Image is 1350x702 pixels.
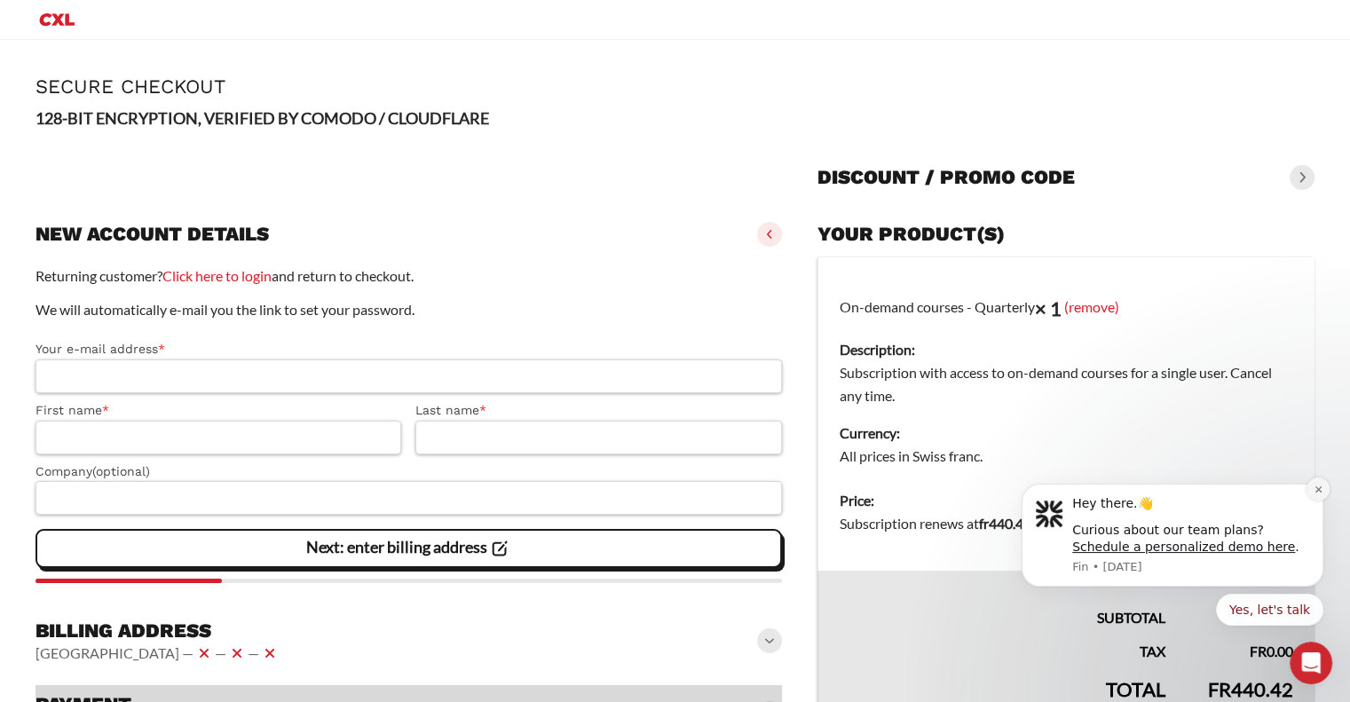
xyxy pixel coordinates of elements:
[1290,642,1332,684] iframe: Intercom live chat
[840,361,1293,407] dd: Subscription with access to on-demand courses for a single user. Cancel any time.
[1035,296,1062,320] strong: × 1
[312,15,335,38] button: Dismiss notification
[995,462,1350,693] iframe: Intercom notifications message
[27,21,328,124] div: message notification from Fin, 1w ago. Hey there.👋 Curious about our team plans? Schedule a perso...
[36,461,782,482] label: Company
[840,515,1075,532] span: Subscription renews at .
[77,33,315,94] div: Message content
[77,33,315,51] div: Hey there.👋
[36,108,489,128] strong: 128-BIT ENCRYPTION, VERIFIED BY COMODO / CLOUDFLARE
[77,97,315,113] p: Message from Fin, sent 1w ago
[1064,297,1119,314] a: (remove)
[27,131,328,163] div: Quick reply options
[162,267,272,284] a: Click here to login
[77,77,300,91] a: Schedule a personalized demo here
[979,515,1031,532] bdi: 440.42
[36,298,782,321] p: We will automatically e-mail you the link to set your password.
[36,339,782,359] label: Your e-mail address
[817,629,1187,663] th: Tax
[979,515,989,532] span: fr
[36,619,280,643] h3: Billing address
[92,464,150,478] span: (optional)
[36,400,401,421] label: First name
[77,59,315,94] div: Curious about our team plans? .
[221,131,328,163] button: Quick reply: Yes, let's talk
[36,222,269,247] h3: New account details
[840,445,1293,468] dd: All prices in Swiss franc.
[36,75,1314,98] h1: Secure Checkout
[817,257,1314,479] td: On-demand courses - Quarterly
[40,37,68,66] img: Profile image for Fin
[840,422,1293,445] dt: Currency:
[415,400,781,421] label: Last name
[817,571,1187,629] th: Subtotal
[840,338,1293,361] dt: Description:
[36,529,782,568] vaadin-button: Next: enter billing address
[36,643,280,664] vaadin-horizontal-layout: [GEOGRAPHIC_DATA] — — —
[840,489,1293,512] dt: Price:
[36,264,782,288] p: Returning customer? and return to checkout.
[817,165,1075,190] h3: Discount / promo code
